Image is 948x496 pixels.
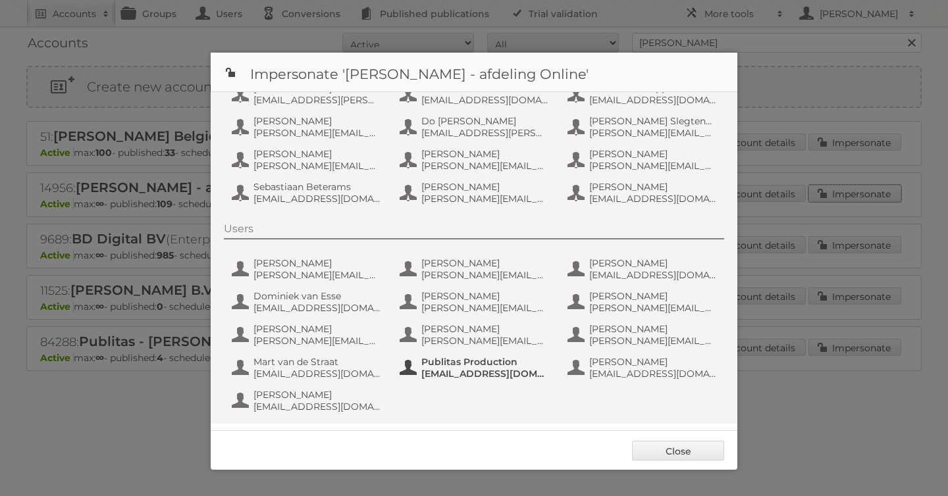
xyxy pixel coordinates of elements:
[421,356,549,368] span: Publitas Production
[253,368,381,380] span: [EMAIL_ADDRESS][DOMAIN_NAME]
[421,290,549,302] span: [PERSON_NAME]
[589,368,717,380] span: [EMAIL_ADDRESS][DOMAIN_NAME]
[589,290,717,302] span: [PERSON_NAME]
[253,356,381,368] span: Mart van de Straat
[230,387,385,414] button: [PERSON_NAME] [EMAIL_ADDRESS][DOMAIN_NAME]
[421,127,549,139] span: [EMAIL_ADDRESS][PERSON_NAME][DOMAIN_NAME]
[253,290,381,302] span: Dominiek van Esse
[253,127,381,139] span: [PERSON_NAME][EMAIL_ADDRESS][DOMAIN_NAME]
[421,181,549,193] span: [PERSON_NAME]
[230,355,385,381] button: Mart van de Straat [EMAIL_ADDRESS][DOMAIN_NAME]
[398,147,553,173] button: [PERSON_NAME] [PERSON_NAME][EMAIL_ADDRESS][DOMAIN_NAME]
[632,441,724,460] a: Close
[253,115,381,127] span: [PERSON_NAME]
[566,355,721,381] button: [PERSON_NAME] [EMAIL_ADDRESS][DOMAIN_NAME]
[211,53,737,92] h1: Impersonate '[PERSON_NAME] - afdeling Online'
[421,148,549,160] span: [PERSON_NAME]
[589,193,717,205] span: [EMAIL_ADDRESS][DOMAIN_NAME]
[253,335,381,347] span: [PERSON_NAME][EMAIL_ADDRESS][PERSON_NAME][DOMAIN_NAME]
[589,160,717,172] span: [PERSON_NAME][EMAIL_ADDRESS][PERSON_NAME][DOMAIN_NAME]
[253,302,381,314] span: [EMAIL_ADDRESS][DOMAIN_NAME]
[589,356,717,368] span: [PERSON_NAME]
[421,368,549,380] span: [EMAIL_ADDRESS][DOMAIN_NAME]
[566,256,721,282] button: [PERSON_NAME] [EMAIL_ADDRESS][DOMAIN_NAME]
[230,289,385,315] button: Dominiek van Esse [EMAIL_ADDRESS][DOMAIN_NAME]
[421,193,549,205] span: [PERSON_NAME][EMAIL_ADDRESS][PERSON_NAME][DOMAIN_NAME]
[589,127,717,139] span: [PERSON_NAME][EMAIL_ADDRESS][DOMAIN_NAME]
[398,322,553,348] button: [PERSON_NAME] [PERSON_NAME][EMAIL_ADDRESS][PERSON_NAME][DOMAIN_NAME]
[253,389,381,401] span: [PERSON_NAME]
[589,269,717,281] span: [EMAIL_ADDRESS][DOMAIN_NAME]
[589,302,717,314] span: [PERSON_NAME][EMAIL_ADDRESS][DOMAIN_NAME]
[566,81,721,107] button: AH IT Online App [EMAIL_ADDRESS][DOMAIN_NAME]
[398,256,553,282] button: [PERSON_NAME] [PERSON_NAME][EMAIL_ADDRESS][DOMAIN_NAME]
[253,160,381,172] span: [PERSON_NAME][EMAIL_ADDRESS][DOMAIN_NAME]
[230,256,385,282] button: [PERSON_NAME] [PERSON_NAME][EMAIL_ADDRESS][PERSON_NAME][DOMAIN_NAME]
[566,322,721,348] button: [PERSON_NAME] [PERSON_NAME][EMAIL_ADDRESS][DOMAIN_NAME]
[398,114,553,140] button: Do [PERSON_NAME] [EMAIL_ADDRESS][PERSON_NAME][DOMAIN_NAME]
[589,335,717,347] span: [PERSON_NAME][EMAIL_ADDRESS][DOMAIN_NAME]
[224,222,724,239] div: Users
[421,302,549,314] span: [PERSON_NAME][EMAIL_ADDRESS][DOMAIN_NAME]
[589,257,717,269] span: [PERSON_NAME]
[589,181,717,193] span: [PERSON_NAME]
[230,322,385,348] button: [PERSON_NAME] [PERSON_NAME][EMAIL_ADDRESS][PERSON_NAME][DOMAIN_NAME]
[398,289,553,315] button: [PERSON_NAME] [PERSON_NAME][EMAIL_ADDRESS][DOMAIN_NAME]
[566,114,721,140] button: [PERSON_NAME] Slegtenhorst [PERSON_NAME][EMAIL_ADDRESS][DOMAIN_NAME]
[253,193,381,205] span: [EMAIL_ADDRESS][DOMAIN_NAME]
[421,323,549,335] span: [PERSON_NAME]
[589,94,717,106] span: [EMAIL_ADDRESS][DOMAIN_NAME]
[398,355,553,381] button: Publitas Production [EMAIL_ADDRESS][DOMAIN_NAME]
[253,269,381,281] span: [PERSON_NAME][EMAIL_ADDRESS][PERSON_NAME][DOMAIN_NAME]
[398,81,553,107] button: AH IT Online [EMAIL_ADDRESS][DOMAIN_NAME]
[421,335,549,347] span: [PERSON_NAME][EMAIL_ADDRESS][PERSON_NAME][DOMAIN_NAME]
[589,115,717,127] span: [PERSON_NAME] Slegtenhorst
[566,180,721,206] button: [PERSON_NAME] [EMAIL_ADDRESS][DOMAIN_NAME]
[589,148,717,160] span: [PERSON_NAME]
[230,147,385,173] button: [PERSON_NAME] [PERSON_NAME][EMAIL_ADDRESS][DOMAIN_NAME]
[230,114,385,140] button: [PERSON_NAME] [PERSON_NAME][EMAIL_ADDRESS][DOMAIN_NAME]
[230,180,385,206] button: Sebastiaan Beterams [EMAIL_ADDRESS][DOMAIN_NAME]
[421,257,549,269] span: [PERSON_NAME]
[589,323,717,335] span: [PERSON_NAME]
[566,289,721,315] button: [PERSON_NAME] [PERSON_NAME][EMAIL_ADDRESS][DOMAIN_NAME]
[253,257,381,269] span: [PERSON_NAME]
[566,147,721,173] button: [PERSON_NAME] [PERSON_NAME][EMAIL_ADDRESS][PERSON_NAME][DOMAIN_NAME]
[253,181,381,193] span: Sebastiaan Beterams
[421,269,549,281] span: [PERSON_NAME][EMAIL_ADDRESS][DOMAIN_NAME]
[253,148,381,160] span: [PERSON_NAME]
[230,81,385,107] button: [PERSON_NAME] [EMAIL_ADDRESS][PERSON_NAME][DOMAIN_NAME]
[421,160,549,172] span: [PERSON_NAME][EMAIL_ADDRESS][DOMAIN_NAME]
[253,94,381,106] span: [EMAIL_ADDRESS][PERSON_NAME][DOMAIN_NAME]
[421,115,549,127] span: Do [PERSON_NAME]
[421,94,549,106] span: [EMAIL_ADDRESS][DOMAIN_NAME]
[253,401,381,412] span: [EMAIL_ADDRESS][DOMAIN_NAME]
[398,180,553,206] button: [PERSON_NAME] [PERSON_NAME][EMAIL_ADDRESS][PERSON_NAME][DOMAIN_NAME]
[253,323,381,335] span: [PERSON_NAME]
